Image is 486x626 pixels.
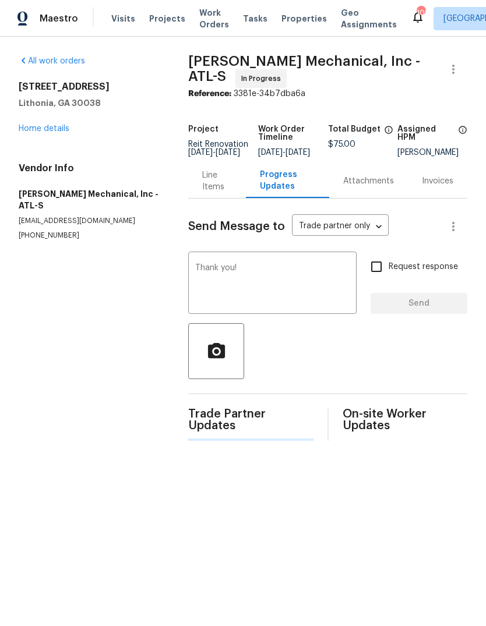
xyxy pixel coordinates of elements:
a: Home details [19,125,69,133]
span: Maestro [40,13,78,24]
span: Geo Assignments [341,7,397,30]
div: Trade partner only [292,217,389,236]
span: In Progress [241,73,286,84]
h2: [STREET_ADDRESS] [19,81,160,93]
span: On-site Worker Updates [343,408,467,432]
h5: Lithonia, GA 30038 [19,97,160,109]
span: Work Orders [199,7,229,30]
span: Visits [111,13,135,24]
textarea: Thank you! [195,264,350,305]
span: Properties [281,13,327,24]
div: Attachments [343,175,394,187]
span: The total cost of line items that have been proposed by Opendoor. This sum includes line items th... [384,125,393,140]
h5: Project [188,125,219,133]
h5: Work Order Timeline [258,125,328,142]
span: [DATE] [286,148,310,157]
div: Progress Updates [260,169,315,192]
h4: Vendor Info [19,162,160,174]
span: $75.00 [328,140,355,148]
span: [DATE] [216,148,240,157]
h5: Total Budget [328,125,381,133]
span: Send Message to [188,221,285,232]
span: The hpm assigned to this work order. [458,125,467,148]
span: Tasks [243,15,267,23]
span: [DATE] [188,148,213,157]
div: [PERSON_NAME] [397,148,467,157]
a: All work orders [19,57,85,65]
p: [PHONE_NUMBER] [19,231,160,241]
h5: Assigned HPM [397,125,455,142]
p: [EMAIL_ADDRESS][DOMAIN_NAME] [19,216,160,226]
div: Invoices [422,175,453,187]
b: Reference: [188,90,231,98]
h5: [PERSON_NAME] Mechanical, Inc - ATL-S [19,188,160,211]
div: 109 [417,7,425,19]
span: [PERSON_NAME] Mechanical, Inc - ATL-S [188,54,420,83]
span: Request response [389,261,458,273]
span: - [188,148,240,157]
span: Reit Renovation [188,140,248,157]
div: Line Items [202,169,232,193]
span: - [258,148,310,157]
span: [DATE] [258,148,283,157]
span: Trade Partner Updates [188,408,313,432]
span: Projects [149,13,185,24]
div: 3381e-34b7dba6a [188,88,467,100]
